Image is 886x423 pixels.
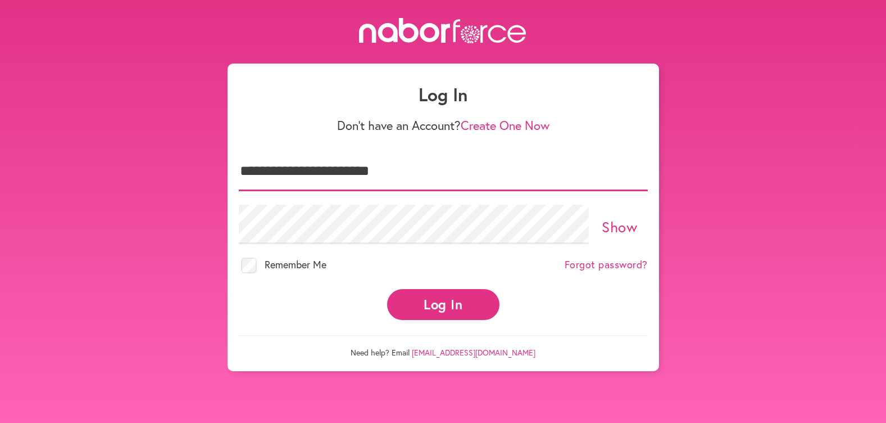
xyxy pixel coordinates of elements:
[239,335,648,358] p: Need help? Email
[387,289,499,320] button: Log In
[412,347,535,358] a: [EMAIL_ADDRESS][DOMAIN_NAME]
[461,117,549,133] a: Create One Now
[565,259,648,271] a: Forgot password?
[239,118,648,133] p: Don't have an Account?
[602,217,637,236] a: Show
[239,84,648,105] h1: Log In
[265,258,326,271] span: Remember Me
